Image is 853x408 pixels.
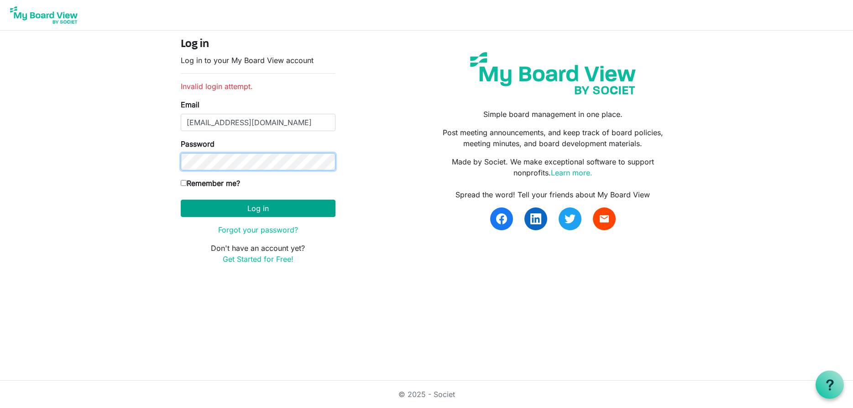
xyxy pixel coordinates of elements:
[398,390,455,399] a: © 2025 - Societ
[433,189,672,200] div: Spread the word! Tell your friends about My Board View
[7,4,80,26] img: My Board View Logo
[599,213,610,224] span: email
[181,243,335,265] p: Don't have an account yet?
[181,138,215,149] label: Password
[181,55,335,66] p: Log in to your My Board View account
[463,45,643,101] img: my-board-view-societ.svg
[593,207,616,230] a: email
[530,213,541,224] img: linkedin.svg
[181,81,335,92] li: Invalid login attempt.
[433,127,672,149] p: Post meeting announcements, and keep track of board policies, meeting minutes, and board developm...
[433,156,672,178] p: Made by Societ. We make exceptional software to support nonprofits.
[181,99,199,110] label: Email
[181,178,240,189] label: Remember me?
[551,168,592,177] a: Learn more.
[181,38,335,51] h4: Log in
[565,213,576,224] img: twitter.svg
[223,254,293,264] a: Get Started for Free!
[496,213,507,224] img: facebook.svg
[181,180,187,186] input: Remember me?
[433,109,672,120] p: Simple board management in one place.
[218,225,298,234] a: Forgot your password?
[181,200,335,217] button: Log in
